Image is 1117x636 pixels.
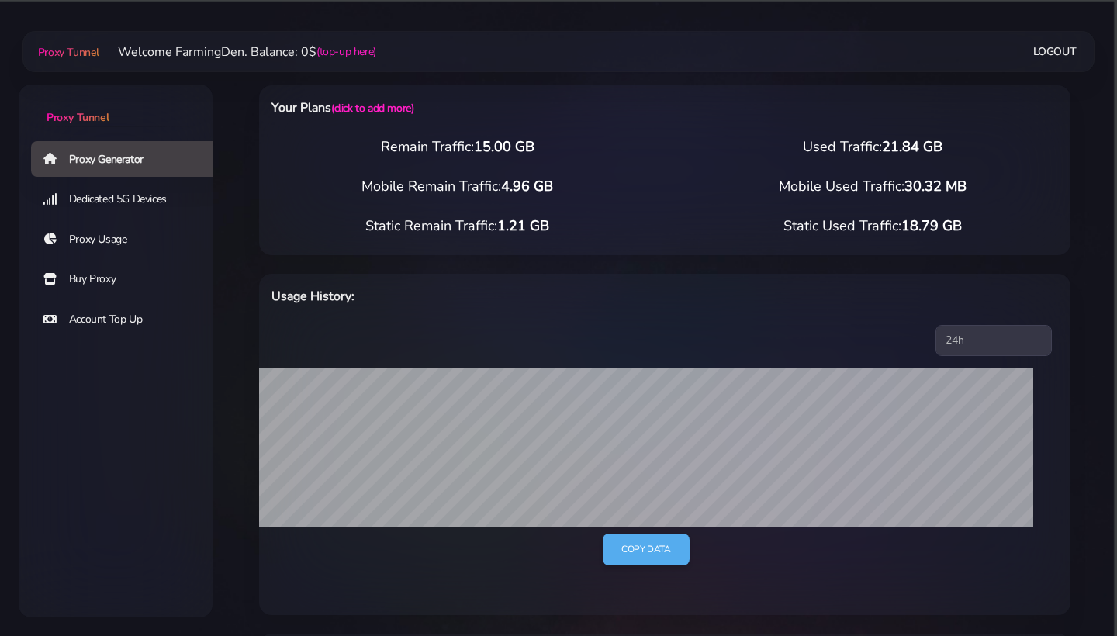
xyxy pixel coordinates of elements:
[31,261,225,297] a: Buy Proxy
[665,176,1080,197] div: Mobile Used Traffic:
[474,137,534,156] span: 15.00 GB
[250,216,665,237] div: Static Remain Traffic:
[665,137,1080,157] div: Used Traffic:
[603,534,689,565] a: Copy data
[31,181,225,217] a: Dedicated 5G Devices
[316,43,376,60] a: (top-up here)
[901,216,962,235] span: 18.79 GB
[271,286,723,306] h6: Usage History:
[665,216,1080,237] div: Static Used Traffic:
[250,176,665,197] div: Mobile Remain Traffic:
[99,43,376,61] li: Welcome FarmingDen. Balance: 0$
[882,137,942,156] span: 21.84 GB
[250,137,665,157] div: Remain Traffic:
[35,40,99,64] a: Proxy Tunnel
[19,85,213,126] a: Proxy Tunnel
[501,177,553,195] span: 4.96 GB
[904,177,967,195] span: 30.32 MB
[1033,37,1077,66] a: Logout
[38,45,99,60] span: Proxy Tunnel
[31,222,225,258] a: Proxy Usage
[47,110,109,125] span: Proxy Tunnel
[271,98,723,118] h6: Your Plans
[31,302,225,337] a: Account Top Up
[497,216,549,235] span: 1.21 GB
[31,141,225,177] a: Proxy Generator
[331,101,413,116] a: (click to add more)
[1028,547,1098,617] iframe: Webchat Widget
